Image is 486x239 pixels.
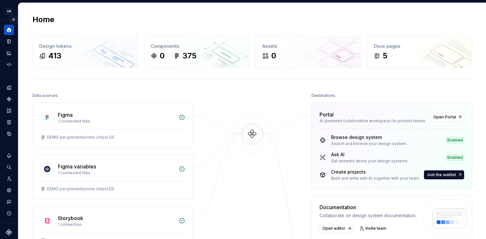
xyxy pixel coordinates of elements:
[319,203,417,211] div: Documentation
[367,36,472,68] a: Docs pages5
[4,82,14,93] a: Design tokens
[32,91,58,100] div: Data sources
[1,4,17,18] button: UA
[4,117,14,127] a: Storybook stories
[47,135,114,140] div: DEMO per presentazione Unipol DS
[144,36,249,68] a: Components0375
[319,111,334,118] div: Portal
[5,7,13,15] div: UA
[430,113,464,122] a: Open Portal
[9,15,18,24] button: Expand sidebar
[322,226,346,231] span: Open editor
[319,224,354,233] a: Open editor
[4,106,14,116] a: Assets
[319,212,417,219] div: Collaborate on design system documentation.
[48,51,61,61] div: 413
[331,141,407,146] div: Search and browse your design system.
[262,43,354,49] div: Assets
[4,94,14,104] a: Components
[6,229,12,235] svg: Supernova Logo
[311,91,335,100] div: Destinations
[424,170,464,179] button: Join the waitlist
[32,14,54,25] h2: Home
[47,186,114,192] div: DEMO per presentazione Unipol DS
[331,158,409,164] div: Get answers about your design systems.
[427,172,456,177] span: Join the waitlist
[319,118,427,124] div: AI-powered collaborative workspace for product teams.
[433,115,456,120] span: Open Portal
[357,224,389,233] a: Invite team
[183,51,196,61] div: 375
[4,197,14,207] button: Contact support
[58,111,73,119] div: Figma
[271,51,276,61] div: 0
[446,137,464,143] div: Enabled
[151,43,242,49] div: Components
[58,163,96,170] div: Figma variables
[4,129,14,139] a: Data sources
[39,43,131,49] div: Design tokens
[4,25,14,35] a: Home
[4,150,14,161] button: Notifications
[4,174,14,184] a: Invite team
[331,176,420,181] div: Build and write with AI, together with your team.
[58,222,175,227] div: 1 connection
[160,51,165,61] div: 0
[331,169,420,175] div: Create projects
[58,170,175,175] div: 1 connected files
[331,134,407,141] div: Browse design system
[256,36,361,68] a: Assets0
[4,162,14,172] button: Search ⌘K
[4,36,14,47] a: Documentation
[58,214,83,222] div: Storybook
[4,48,14,58] a: Analytics
[4,185,14,195] a: Settings
[32,103,193,148] a: Figma1 connected filesDEMO per presentazione Unipol DS
[383,51,387,61] div: 5
[4,59,14,70] a: Code automation
[365,226,386,231] span: Invite team
[331,151,409,158] div: Ask AI
[446,154,464,161] div: Enabled
[32,36,138,68] a: Design tokens413
[374,43,465,49] div: Docs pages
[32,154,193,200] a: Figma variables1 connected filesDEMO per presentazione Unipol DS
[58,119,175,124] div: 1 connected files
